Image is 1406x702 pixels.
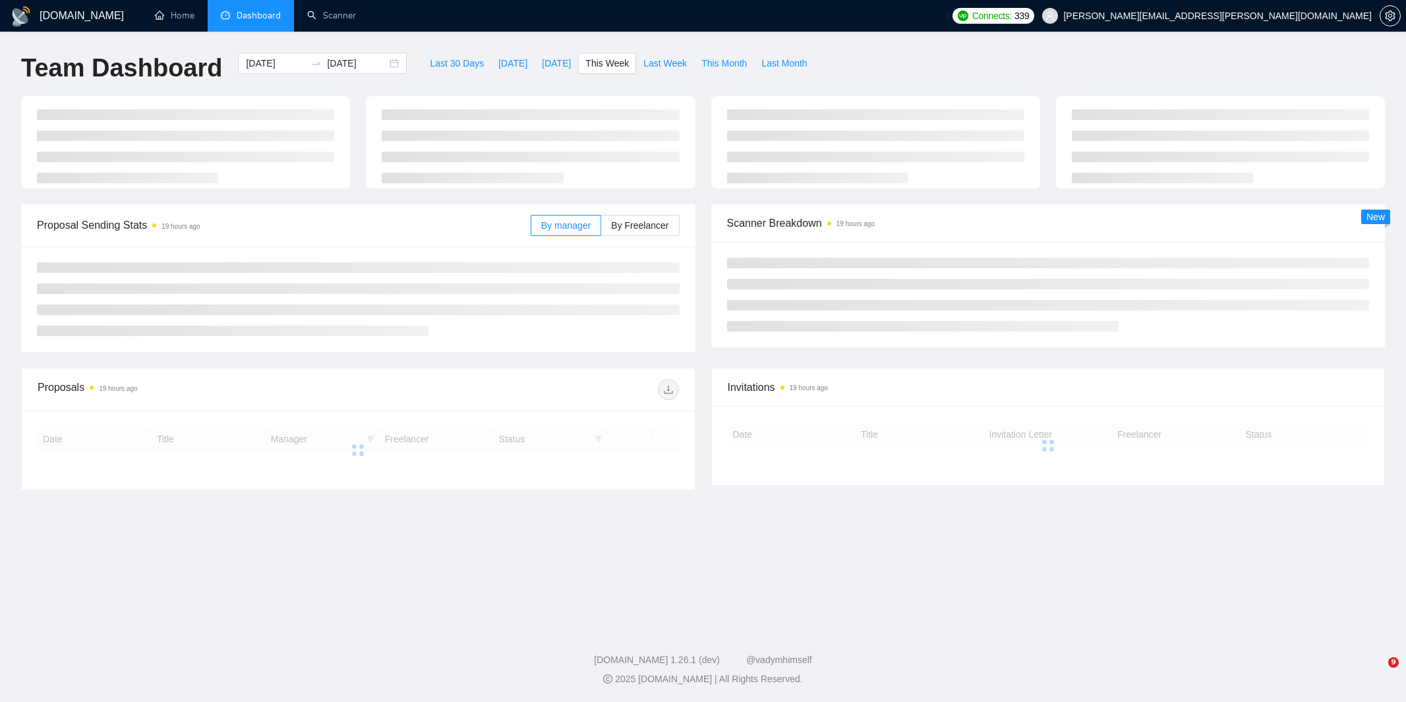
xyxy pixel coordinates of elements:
[11,6,32,27] img: logo
[958,11,968,21] img: upwork-logo.png
[594,655,720,665] a: [DOMAIN_NAME] 1.26.1 (dev)
[1014,9,1029,23] span: 339
[307,10,356,21] a: searchScanner
[38,379,358,400] div: Proposals
[1380,11,1400,21] span: setting
[761,56,807,71] span: Last Month
[542,56,571,71] span: [DATE]
[1380,5,1401,26] button: setting
[491,53,535,74] button: [DATE]
[694,53,754,74] button: This Month
[603,674,612,684] span: copyright
[727,215,1370,231] span: Scanner Breakdown
[1361,657,1393,689] iframe: Intercom live chat
[701,56,747,71] span: This Month
[541,220,591,231] span: By manager
[728,379,1369,395] span: Invitations
[643,56,687,71] span: Last Week
[535,53,578,74] button: [DATE]
[754,53,814,74] button: Last Month
[611,220,668,231] span: By Freelancer
[221,11,230,20] span: dashboard
[578,53,636,74] button: This Week
[11,672,1395,686] div: 2025 [DOMAIN_NAME] | All Rights Reserved.
[972,9,1012,23] span: Connects:
[237,10,281,21] span: Dashboard
[498,56,527,71] span: [DATE]
[1045,11,1055,20] span: user
[585,56,629,71] span: This Week
[155,10,194,21] a: homeHome
[37,217,531,233] span: Proposal Sending Stats
[790,384,828,392] time: 19 hours ago
[423,53,491,74] button: Last 30 Days
[311,58,322,69] span: swap-right
[430,56,484,71] span: Last 30 Days
[327,56,387,71] input: End date
[836,220,875,227] time: 19 hours ago
[636,53,694,74] button: Last Week
[1366,212,1385,222] span: New
[1388,657,1399,668] span: 9
[21,53,222,84] h1: Team Dashboard
[99,385,137,392] time: 19 hours ago
[1380,11,1401,21] a: setting
[161,223,200,230] time: 19 hours ago
[746,655,812,665] a: @vadymhimself
[246,56,306,71] input: Start date
[311,58,322,69] span: to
